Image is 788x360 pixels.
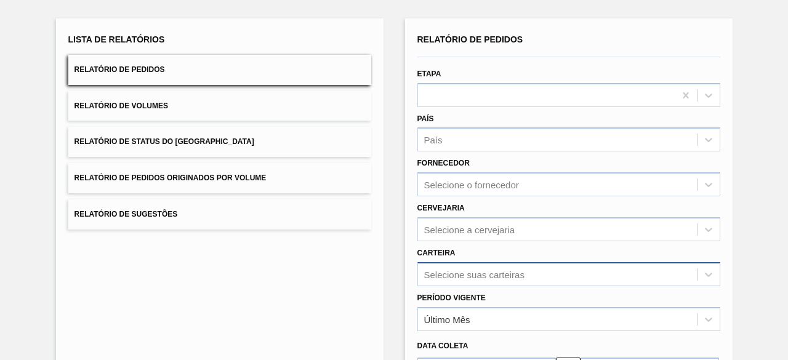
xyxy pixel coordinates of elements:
[74,210,178,218] span: Relatório de Sugestões
[417,294,486,302] label: Período Vigente
[424,224,515,234] div: Selecione a cervejaria
[417,342,468,350] span: Data coleta
[74,137,254,146] span: Relatório de Status do [GEOGRAPHIC_DATA]
[417,34,523,44] span: Relatório de Pedidos
[74,174,267,182] span: Relatório de Pedidos Originados por Volume
[417,70,441,78] label: Etapa
[424,135,443,145] div: País
[68,91,371,121] button: Relatório de Volumes
[68,199,371,230] button: Relatório de Sugestões
[424,269,525,279] div: Selecione suas carteiras
[68,127,371,157] button: Relatório de Status do [GEOGRAPHIC_DATA]
[68,163,371,193] button: Relatório de Pedidos Originados por Volume
[417,204,465,212] label: Cervejaria
[417,114,434,123] label: País
[417,249,456,257] label: Carteira
[68,34,165,44] span: Lista de Relatórios
[74,65,165,74] span: Relatório de Pedidos
[68,55,371,85] button: Relatório de Pedidos
[74,102,168,110] span: Relatório de Volumes
[424,314,470,324] div: Último Mês
[424,180,519,190] div: Selecione o fornecedor
[417,159,470,167] label: Fornecedor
